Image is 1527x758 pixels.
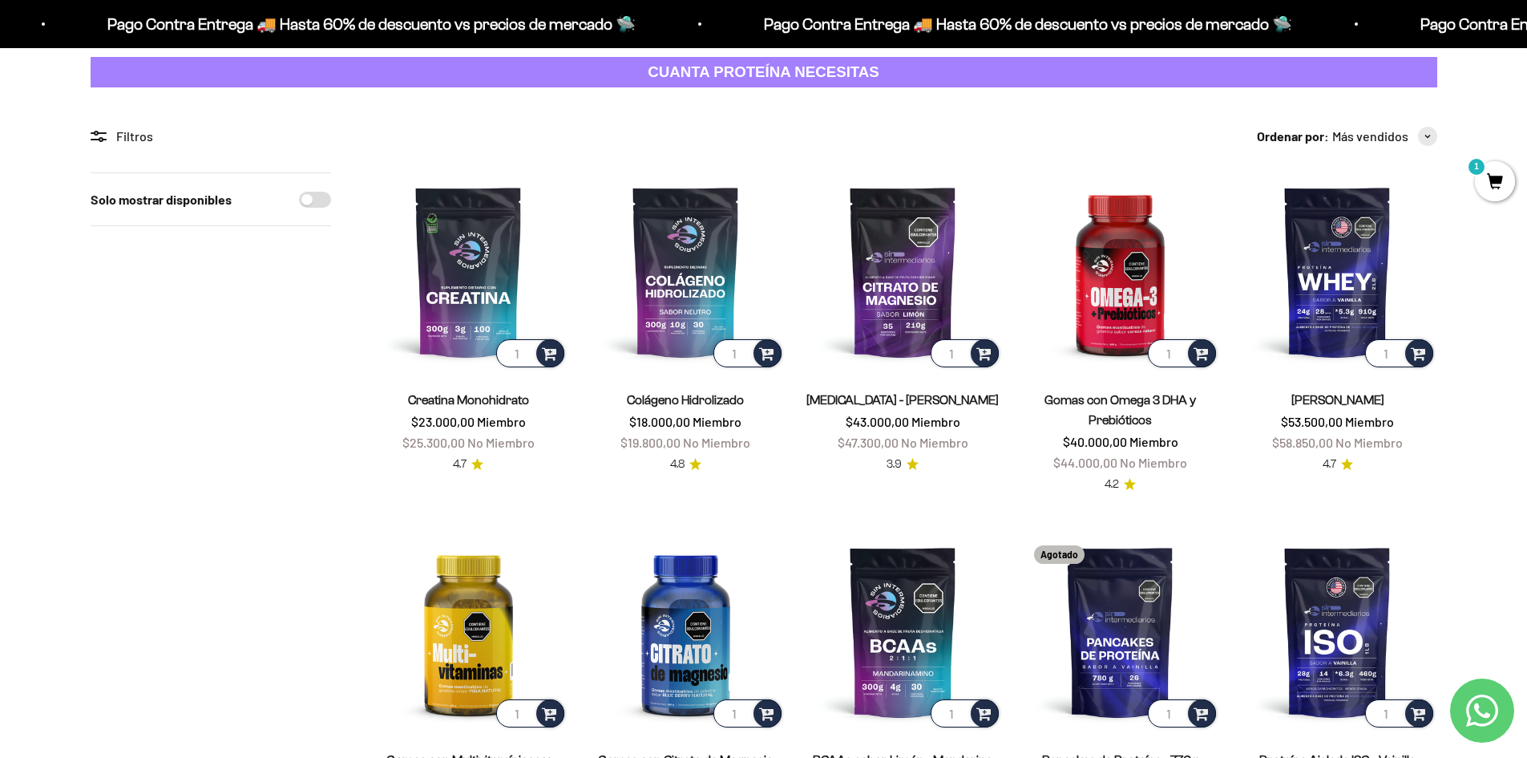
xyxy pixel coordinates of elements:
[1467,157,1486,176] mark: 1
[467,435,535,450] span: No Miembro
[620,435,681,450] span: $19.800,00
[1105,476,1136,493] a: 4.24.2 de 5.0 estrellas
[806,393,999,407] a: [MEDICAL_DATA] - [PERSON_NAME]
[887,456,919,473] a: 3.93.9 de 5.0 estrellas
[1044,393,1196,427] a: Gomas con Omega 3 DHA y Prebióticos
[1257,126,1329,147] span: Ordenar por:
[629,414,690,429] span: $18.000,00
[1332,126,1408,147] span: Más vendidos
[1053,455,1117,470] span: $44.000,00
[107,11,636,37] p: Pago Contra Entrega 🚚 Hasta 60% de descuento vs precios de mercado 🛸
[1129,434,1178,449] span: Miembro
[402,435,465,450] span: $25.300,00
[1335,435,1403,450] span: No Miembro
[670,456,701,473] a: 4.84.8 de 5.0 estrellas
[764,11,1292,37] p: Pago Contra Entrega 🚚 Hasta 60% de descuento vs precios de mercado 🛸
[453,456,467,473] span: 4.7
[846,414,909,429] span: $43.000,00
[453,456,483,473] a: 4.74.7 de 5.0 estrellas
[887,456,902,473] span: 3.9
[1105,476,1119,493] span: 4.2
[91,189,232,210] label: Solo mostrar disponibles
[1332,126,1437,147] button: Más vendidos
[693,414,741,429] span: Miembro
[627,393,744,407] a: Colágeno Hidrolizado
[1063,434,1127,449] span: $40.000,00
[1475,174,1515,192] a: 1
[1323,456,1336,473] span: 4.7
[648,63,879,80] strong: CUANTA PROTEÍNA NECESITAS
[1272,435,1333,450] span: $58.850,00
[1291,393,1384,407] a: [PERSON_NAME]
[1120,455,1187,470] span: No Miembro
[911,414,960,429] span: Miembro
[1281,414,1343,429] span: $53.500,00
[683,435,750,450] span: No Miembro
[477,414,526,429] span: Miembro
[411,414,475,429] span: $23.000,00
[901,435,968,450] span: No Miembro
[1345,414,1394,429] span: Miembro
[838,435,899,450] span: $47.300,00
[670,456,685,473] span: 4.8
[91,126,331,147] div: Filtros
[408,393,529,407] a: Creatina Monohidrato
[91,57,1437,88] a: CUANTA PROTEÍNA NECESITAS
[1323,456,1353,473] a: 4.74.7 de 5.0 estrellas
